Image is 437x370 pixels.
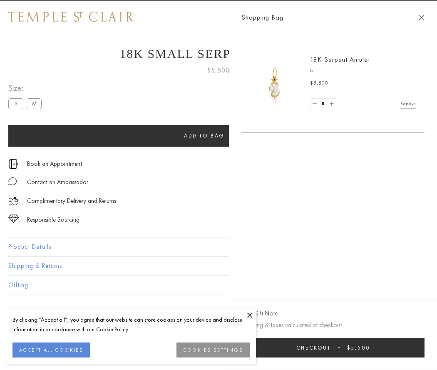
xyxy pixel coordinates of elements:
span: Checkout [296,344,331,351]
div: By clicking “Accept all”, you agree that our website can store cookies on your device and disclos... [12,315,250,334]
a: Set quantity to 2 [327,99,335,109]
img: icon_delivery.svg [8,196,19,206]
p: Shipping & taxes calculated at checkout [241,320,425,330]
h1: 18K Small Serpent Amulet [8,47,429,61]
a: 18K Serpent Amulet [310,55,370,64]
span: $5,500 [310,79,328,87]
span: Shopping Bag [241,12,283,23]
a: Book an Appointment [27,159,82,168]
img: icon_appointment.svg [8,159,18,169]
span: $5,500 [347,344,370,351]
img: MessageIcon-01_2.svg [8,177,17,185]
a: Set quantity to 0 [310,99,319,109]
label: S [8,98,23,109]
div: Responsible Sourcing [27,215,79,225]
button: COOKIES SETTINGS [176,342,250,357]
p: S [310,67,416,75]
div: Contact an Ambassador [27,177,88,187]
button: Add to bag [8,125,400,147]
span: Add to bag [184,132,225,139]
button: Shipping & Returns [8,257,429,275]
a: Remove [400,99,416,108]
span: $5,500 [207,65,230,76]
button: Product Details [8,237,429,256]
img: icon_sourcing.svg [8,215,19,223]
button: Add Gift Note [241,308,278,319]
button: Close Shopping Bag [418,15,425,21]
button: Checkout $5,500 [241,338,425,357]
label: M [27,98,42,109]
img: P51836-E11SERPPV [250,58,300,108]
button: Gifting [8,276,429,295]
p: Complimentary Delivery and Returns [27,196,116,206]
img: Temple St. Clair [8,12,134,22]
span: Size: [8,81,45,95]
button: ACCEPT ALL COOKIES [12,342,90,357]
